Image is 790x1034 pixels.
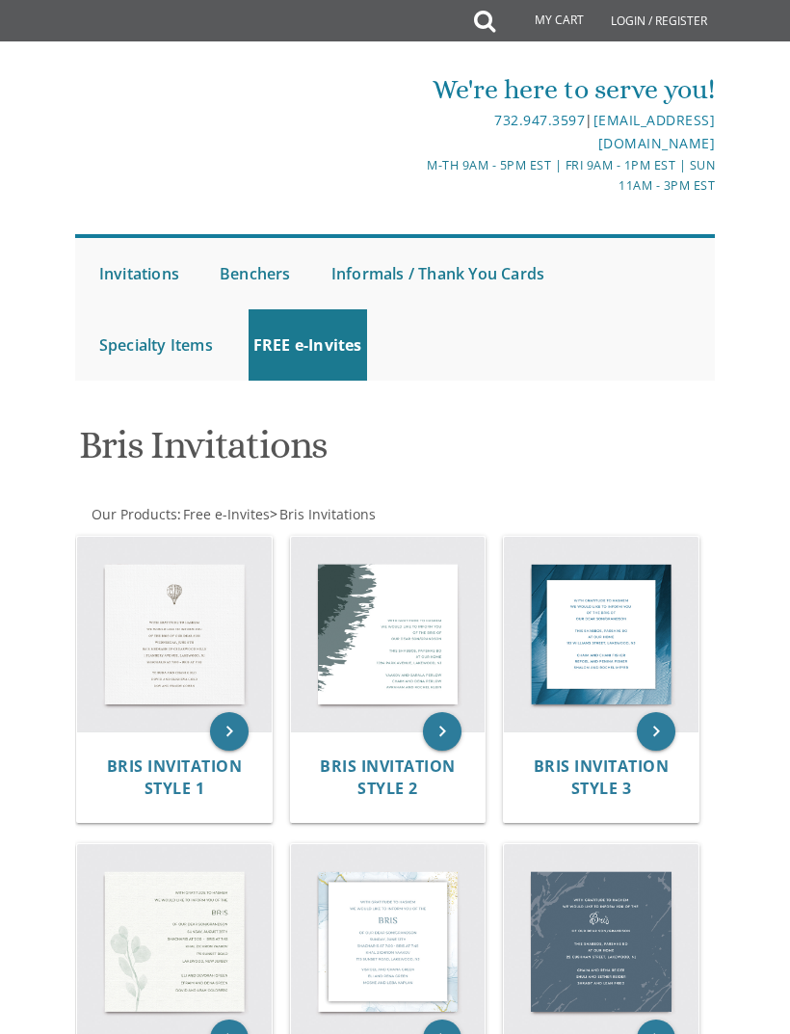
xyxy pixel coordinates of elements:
a: Bris Invitation Style 2 [320,757,456,798]
span: Free e-Invites [183,505,270,523]
img: Bris Invitation Style 2 [291,537,486,731]
a: Bris Invitation Style 1 [107,757,243,798]
span: > [270,505,376,523]
a: Informals / Thank You Cards [327,238,549,309]
a: Specialty Items [94,309,218,381]
h1: Bris Invitations [79,424,710,481]
a: keyboard_arrow_right [423,712,461,751]
div: : [75,505,715,524]
a: 732.947.3597 [494,111,585,129]
a: Our Products [90,505,177,523]
span: Bris Invitations [279,505,376,523]
span: Bris Invitation Style 3 [534,756,670,799]
a: Free e-Invites [181,505,270,523]
a: Bris Invitations [277,505,376,523]
div: | [396,109,715,155]
a: FREE e-Invites [249,309,367,381]
a: keyboard_arrow_right [637,712,675,751]
img: Bris Invitation Style 1 [77,537,272,731]
a: Bris Invitation Style 3 [534,757,670,798]
a: [EMAIL_ADDRESS][DOMAIN_NAME] [593,111,716,152]
img: Bris Invitation Style 3 [504,537,698,731]
div: M-Th 9am - 5pm EST | Fri 9am - 1pm EST | Sun 11am - 3pm EST [396,155,715,197]
a: Benchers [215,238,296,309]
a: My Cart [493,2,597,40]
span: Bris Invitation Style 1 [107,756,243,799]
a: Invitations [94,238,184,309]
span: Bris Invitation Style 2 [320,756,456,799]
div: We're here to serve you! [396,70,715,109]
a: keyboard_arrow_right [210,712,249,751]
